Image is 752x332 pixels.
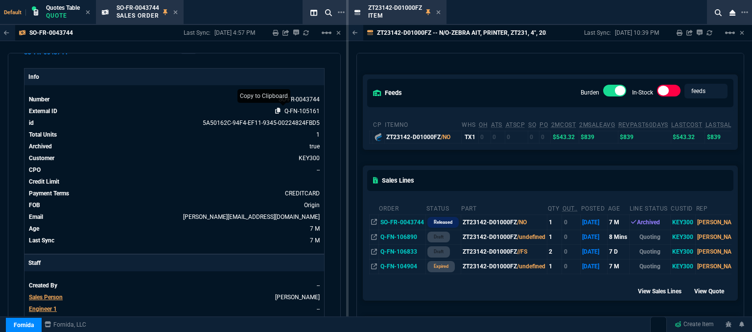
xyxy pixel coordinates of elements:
p: Sales Order [117,12,160,20]
td: 0 [528,131,539,143]
label: Burden [581,89,599,96]
a: SO-FR-0043744 [24,52,68,53]
td: KEY300 [670,230,695,244]
td: 1 [547,259,562,274]
span: /NO [517,219,527,226]
p: Last Sync: [584,29,615,37]
td: 8 Mins [608,230,629,244]
th: QTY [547,201,562,215]
tr: See Marketplace Order [28,118,320,128]
mat-icon: Example home icon [724,27,736,39]
span: Payment Terms [29,190,69,197]
div: In-Stock [657,85,681,100]
th: Status [426,201,461,215]
td: [DATE] [581,230,608,244]
tr: undefined [28,292,320,302]
span: Number [29,96,49,103]
span: undefined [318,178,320,185]
span: ROSS [275,294,320,301]
div: View Quote [694,286,733,296]
td: 1 [547,230,562,244]
tr: undefined [28,165,320,175]
nx-icon: Open In Opposite Panel [371,219,377,226]
td: [DATE] [581,215,608,230]
div: Burden [603,85,627,100]
nx-icon: Open In Opposite Panel [371,263,377,270]
td: 2 [547,244,562,259]
tr: undefined [28,153,320,163]
td: [PERSON_NAME] [696,215,744,230]
span: FOB [29,202,40,209]
nx-icon: Open New Tab [741,8,748,17]
td: 7 M [608,215,629,230]
td: KEY300 [670,215,695,230]
p: Quote [46,12,80,20]
span: /undefined [517,234,545,240]
a: Hide Workbench [740,29,744,37]
p: [DATE] 10:39 PM [615,29,659,37]
nx-icon: Open In Opposite Panel [371,234,377,240]
span: Age [29,225,39,232]
tr: undefined [28,177,320,187]
td: [DATE] [581,259,608,274]
tr: undefined [28,189,320,198]
abbr: Total revenue past 60 days [618,121,668,128]
tr: undefined [28,130,320,140]
span: id [29,119,34,126]
p: Item [368,12,417,20]
a: Create Item [671,317,718,332]
tr: See Marketplace Order [28,106,320,116]
nx-icon: Close Workbench [726,7,739,19]
span: Created By [29,282,57,289]
abbr: Outstanding (To Ship) [563,205,578,212]
p: ZT23142-D01000FZ -- N/O-ZEBRA AIT, PRINTER, ZT231, 4", 203 DPI, DIRECT THERMAL, TEAR, US CORD, US... [377,29,695,37]
nx-icon: Close Tab [173,9,178,17]
td: ZT23142-D01000FZ [461,215,547,230]
td: Q-FN-106890 [378,230,425,244]
p: Info [24,69,324,85]
a: -- [317,166,320,173]
th: WHS [461,117,478,131]
td: 0 [491,131,505,143]
span: Default [4,9,26,16]
span: s.loor@kpbrush.com [183,213,320,220]
abbr: Avg Sale from SO invoices for 2 months [579,121,615,128]
span: -- [317,306,320,312]
th: Part [461,201,547,215]
span: Total Units [29,131,57,138]
td: 0 [505,131,528,143]
p: Released [434,218,452,226]
abbr: The last purchase cost from PO Order (with burden) [671,121,702,128]
nx-icon: Search [321,7,336,19]
p: Quoting [631,247,669,256]
nx-icon: Close Tab [86,9,90,17]
div: ZT23142-D01000FZ [386,133,460,142]
td: [DATE] [581,244,608,259]
td: ZT23142-D01000FZ [461,230,547,244]
span: SO-FR-0043744 [117,4,159,11]
span: 2/20/25 => 6:00 PM [310,225,320,232]
nx-icon: Close Tab [436,9,441,17]
tr: undefined [28,281,320,290]
tr: See Marketplace Order [28,95,320,104]
nx-icon: Split Panels [306,7,321,19]
span: Archived [29,143,52,150]
td: SO-FR-0043744 [378,215,425,230]
p: Last Sync: [184,29,214,37]
nx-icon: Back to Table [4,29,9,36]
span: Customer [29,155,54,162]
td: ZT23142-D01000FZ [461,244,547,259]
span: Credit Limit [29,178,59,185]
span: ZT23142-D01000FZ [368,4,422,11]
span: -- [317,282,320,289]
p: Staff [24,255,324,271]
tr: 2/26/25 => 4:57 PM [28,236,320,245]
span: 2/26/25 => 4:57 PM [310,237,320,244]
td: [PERSON_NAME] [696,259,744,274]
span: /NO [441,134,450,141]
abbr: The last SO Inv price. No time limit. (ignore zeros) [705,121,735,128]
td: $839 [579,131,618,143]
span: /undefined [517,263,545,270]
td: 0 [539,131,551,143]
span: Last Sync [29,237,54,244]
